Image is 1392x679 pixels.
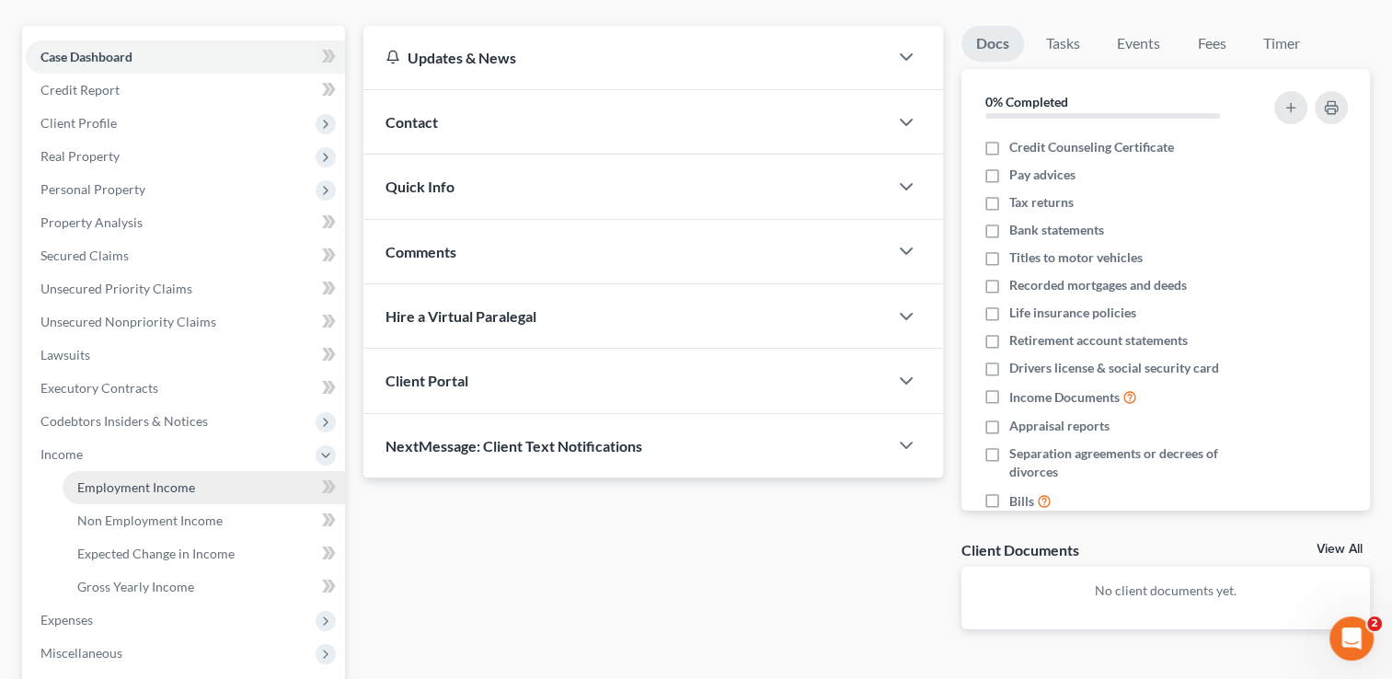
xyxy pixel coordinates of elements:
[63,537,345,570] a: Expected Change in Income
[26,339,345,372] a: Lawsuits
[1009,359,1219,377] span: Drivers license & social security card
[385,307,536,325] span: Hire a Virtual Paralegal
[40,247,129,263] span: Secured Claims
[40,181,145,197] span: Personal Property
[961,540,1079,559] div: Client Documents
[77,579,194,594] span: Gross Yearly Income
[1102,26,1175,62] a: Events
[40,148,120,164] span: Real Property
[1009,138,1174,156] span: Credit Counseling Certificate
[1317,543,1363,556] a: View All
[985,94,1068,109] strong: 0% Completed
[1009,417,1110,435] span: Appraisal reports
[40,645,122,661] span: Miscellaneous
[26,239,345,272] a: Secured Claims
[40,347,90,363] span: Lawsuits
[385,113,438,131] span: Contact
[40,314,216,329] span: Unsecured Nonpriority Claims
[961,26,1024,62] a: Docs
[1182,26,1241,62] a: Fees
[40,612,93,627] span: Expenses
[40,115,117,131] span: Client Profile
[77,512,223,528] span: Non Employment Income
[26,74,345,107] a: Credit Report
[1009,444,1252,481] span: Separation agreements or decrees of divorces
[26,40,345,74] a: Case Dashboard
[1009,304,1136,322] span: Life insurance policies
[1031,26,1095,62] a: Tasks
[40,281,192,296] span: Unsecured Priority Claims
[1367,616,1382,631] span: 2
[40,446,83,462] span: Income
[63,504,345,537] a: Non Employment Income
[26,372,345,405] a: Executory Contracts
[385,178,454,195] span: Quick Info
[1009,276,1187,294] span: Recorded mortgages and deeds
[1009,492,1034,511] span: Bills
[1009,248,1143,267] span: Titles to motor vehicles
[40,214,143,230] span: Property Analysis
[40,380,158,396] span: Executory Contracts
[1248,26,1315,62] a: Timer
[26,206,345,239] a: Property Analysis
[385,243,456,260] span: Comments
[63,570,345,604] a: Gross Yearly Income
[385,437,642,455] span: NextMessage: Client Text Notifications
[40,82,120,98] span: Credit Report
[385,372,468,389] span: Client Portal
[77,479,195,495] span: Employment Income
[40,413,208,429] span: Codebtors Insiders & Notices
[40,49,132,64] span: Case Dashboard
[26,272,345,305] a: Unsecured Priority Claims
[63,471,345,504] a: Employment Income
[26,305,345,339] a: Unsecured Nonpriority Claims
[1009,193,1074,212] span: Tax returns
[976,581,1355,600] p: No client documents yet.
[1009,166,1076,184] span: Pay advices
[385,48,866,67] div: Updates & News
[1009,331,1188,350] span: Retirement account statements
[77,546,235,561] span: Expected Change in Income
[1329,616,1374,661] iframe: Intercom live chat
[1009,221,1104,239] span: Bank statements
[1009,388,1120,407] span: Income Documents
